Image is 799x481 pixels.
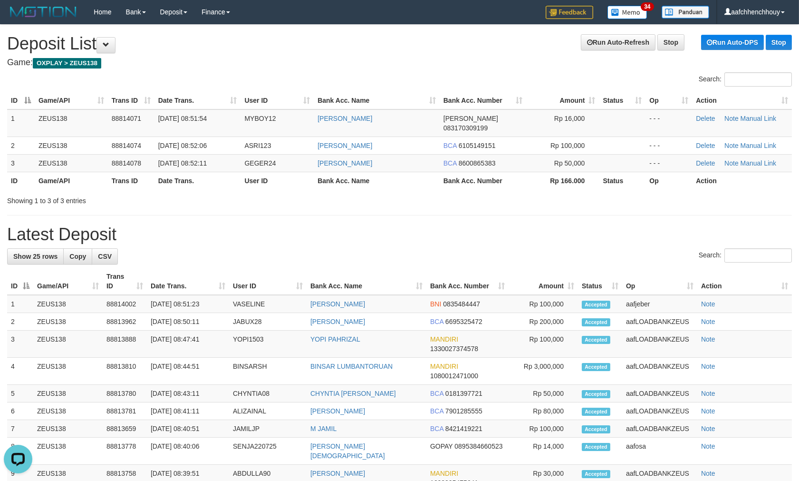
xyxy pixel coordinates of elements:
[697,268,792,295] th: Action: activate to sort column ascending
[440,172,526,189] th: Bank Acc. Number
[701,390,715,397] a: Note
[318,159,372,167] a: [PERSON_NAME]
[622,313,697,331] td: aafLOADBANKZEUS
[430,335,458,343] span: MANDIRI
[445,425,482,432] span: Copy 8421419221 to clipboard
[318,142,372,149] a: [PERSON_NAME]
[69,253,86,260] span: Copy
[724,115,739,122] a: Note
[430,318,443,325] span: BCA
[701,300,715,308] a: Note
[430,442,452,450] span: GOPAY
[7,34,792,53] h1: Deposit List
[526,172,599,189] th: Rp 166.000
[35,154,108,172] td: ZEUS138
[622,331,697,358] td: aafLOADBANKZEUS
[701,470,715,477] a: Note
[7,248,64,265] a: Show 25 rows
[241,172,314,189] th: User ID
[33,358,103,385] td: ZEUS138
[310,470,365,477] a: [PERSON_NAME]
[430,300,441,308] span: BNI
[103,313,147,331] td: 88813962
[724,159,739,167] a: Note
[13,253,58,260] span: Show 25 rows
[509,295,578,313] td: Rp 100,000
[701,318,715,325] a: Note
[509,313,578,331] td: Rp 200,000
[701,335,715,343] a: Note
[310,425,337,432] a: M JAMIL
[310,363,393,370] a: BINSAR LUMBANTORUAN
[7,137,35,154] td: 2
[443,159,457,167] span: BCA
[147,358,229,385] td: [DATE] 08:44:51
[622,268,697,295] th: Op: activate to sort column ascending
[7,58,792,68] h4: Game:
[103,420,147,438] td: 88813659
[103,268,147,295] th: Trans ID: activate to sort column ascending
[229,402,307,420] td: ALIZAINAL
[724,72,792,87] input: Search:
[430,372,478,380] span: Copy 1080012471000 to clipboard
[147,385,229,402] td: [DATE] 08:43:11
[98,253,112,260] span: CSV
[582,390,610,398] span: Accepted
[158,115,207,122] span: [DATE] 08:51:54
[509,402,578,420] td: Rp 80,000
[701,425,715,432] a: Note
[33,58,101,69] span: OXPLAY > ZEUS138
[33,438,103,465] td: ZEUS138
[599,172,645,189] th: Status
[582,470,610,478] span: Accepted
[443,124,488,132] span: Copy 083170309199 to clipboard
[546,6,593,19] img: Feedback.jpg
[310,318,365,325] a: [PERSON_NAME]
[430,363,458,370] span: MANDIRI
[430,390,443,397] span: BCA
[509,358,578,385] td: Rp 3,000,000
[310,390,396,397] a: CHYNTIA [PERSON_NAME]
[7,225,792,244] h1: Latest Deposit
[445,390,482,397] span: Copy 0181397721 to clipboard
[7,420,33,438] td: 7
[244,142,271,149] span: ASRI123
[430,345,478,353] span: Copy 1330027374578 to clipboard
[582,301,610,309] span: Accepted
[147,331,229,358] td: [DATE] 08:47:41
[454,442,502,450] span: Copy 0895384660523 to clipboard
[103,385,147,402] td: 88813780
[426,268,509,295] th: Bank Acc. Number: activate to sort column ascending
[7,109,35,137] td: 1
[550,142,585,149] span: Rp 100,000
[582,408,610,416] span: Accepted
[112,142,141,149] span: 88814074
[147,268,229,295] th: Date Trans.: activate to sort column ascending
[33,420,103,438] td: ZEUS138
[154,92,241,109] th: Date Trans.: activate to sort column ascending
[7,154,35,172] td: 3
[622,358,697,385] td: aafLOADBANKZEUS
[607,6,647,19] img: Button%20Memo.svg
[701,442,715,450] a: Note
[582,318,610,326] span: Accepted
[147,313,229,331] td: [DATE] 08:50:11
[241,92,314,109] th: User ID: activate to sort column ascending
[33,385,103,402] td: ZEUS138
[147,295,229,313] td: [DATE] 08:51:23
[582,336,610,344] span: Accepted
[112,115,141,122] span: 88814071
[4,4,32,32] button: Open LiveChat chat widget
[622,402,697,420] td: aafLOADBANKZEUS
[7,358,33,385] td: 4
[509,438,578,465] td: Rp 14,000
[310,407,365,415] a: [PERSON_NAME]
[7,295,33,313] td: 1
[158,142,207,149] span: [DATE] 08:52:06
[33,295,103,313] td: ZEUS138
[147,402,229,420] td: [DATE] 08:41:11
[696,159,715,167] a: Delete
[7,268,33,295] th: ID: activate to sort column descending
[696,142,715,149] a: Delete
[229,385,307,402] td: CHYNTIA08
